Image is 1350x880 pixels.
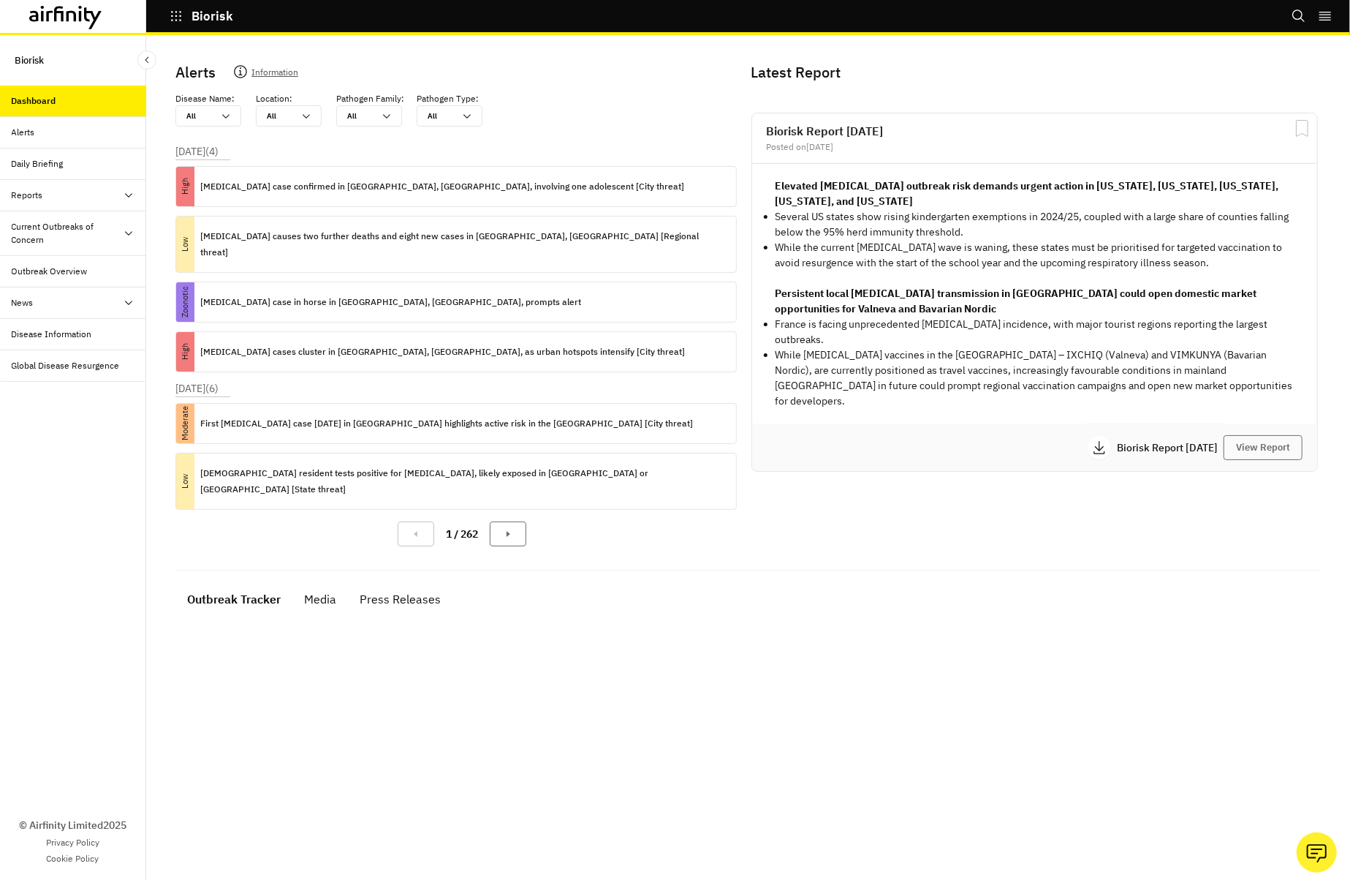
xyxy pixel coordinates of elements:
[200,228,724,260] p: [MEDICAL_DATA] causes two further deaths and eight new cases in [GEOGRAPHIC_DATA], [GEOGRAPHIC_DA...
[47,852,99,865] a: Cookie Policy
[170,4,233,29] button: Biorisk
[1297,832,1337,873] button: Ask our analysts
[175,381,219,396] p: [DATE] ( 6 )
[12,359,120,372] div: Global Disease Resurgence
[12,265,88,278] div: Outbreak Overview
[12,328,92,341] div: Disease Information
[417,92,479,105] p: Pathogen Type :
[175,144,219,159] p: [DATE] ( 4 )
[256,92,292,105] p: Location :
[490,522,526,546] button: Next Page
[767,143,1303,151] div: Posted on [DATE]
[15,47,44,74] p: Biorisk
[360,588,441,610] div: Press Releases
[12,220,123,247] div: Current Outbreaks of Concern
[175,92,235,105] p: Disease Name :
[776,240,1294,271] p: While the current [MEDICAL_DATA] wave is waning, these states must be prioritised for targeted va...
[1224,435,1302,460] button: View Report
[158,473,213,491] p: Low
[200,344,685,360] p: [MEDICAL_DATA] cases cluster in [GEOGRAPHIC_DATA], [GEOGRAPHIC_DATA], as urban hotspots intensify...
[251,64,298,85] p: Information
[12,157,64,170] div: Daily Briefing
[1117,443,1224,453] p: Biorisk Report [DATE]
[187,588,281,610] div: Outbreak Tracker
[200,294,581,310] p: [MEDICAL_DATA] case in horse in [GEOGRAPHIC_DATA], [GEOGRAPHIC_DATA], prompts alert
[304,588,336,610] div: Media
[776,317,1294,347] p: France is facing unprecedented [MEDICAL_DATA] incidence, with major tourist regions reporting the...
[200,178,684,195] p: [MEDICAL_DATA] case confirmed in [GEOGRAPHIC_DATA], [GEOGRAPHIC_DATA], involving one adolescent [...
[166,343,205,361] p: High
[46,836,99,849] a: Privacy Policy
[776,347,1294,409] p: While [MEDICAL_DATA] vaccines in the [GEOGRAPHIC_DATA] – IXCHIQ (Valneva) and VIMKUNYA (Bavarian ...
[12,126,35,139] div: Alerts
[767,125,1303,137] h2: Biorisk Report [DATE]
[12,296,34,309] div: News
[175,61,216,83] p: Alerts
[158,236,213,254] p: Low
[776,209,1294,240] p: Several US states show rising kindergarten exemptions in 2024/25, coupled with a large share of c...
[19,818,126,833] p: © Airfinity Limited 2025
[200,465,724,497] p: [DEMOGRAPHIC_DATA] resident tests positive for [MEDICAL_DATA], likely exposed in [GEOGRAPHIC_DATA...
[166,178,205,196] p: High
[776,179,1279,208] strong: Elevated [MEDICAL_DATA] outbreak risk demands urgent action in [US_STATE], [US_STATE], [US_STATE]...
[200,415,693,432] p: First [MEDICAL_DATA] case [DATE] in [GEOGRAPHIC_DATA] highlights active risk in the [GEOGRAPHIC_D...
[191,10,233,23] p: Biorisk
[137,50,156,69] button: Close Sidebar
[446,527,478,542] p: 1 / 262
[751,61,1316,83] p: Latest Report
[1292,4,1306,29] button: Search
[398,522,434,546] button: Previous Page
[166,415,205,433] p: Moderate
[1293,119,1311,138] svg: Bookmark Report
[336,92,404,105] p: Pathogen Family :
[12,189,43,202] div: Reports
[776,287,1257,315] strong: Persistent local [MEDICAL_DATA] transmission in [GEOGRAPHIC_DATA] could open domestic market oppo...
[12,94,56,108] div: Dashboard
[166,293,205,312] p: Zoonotic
